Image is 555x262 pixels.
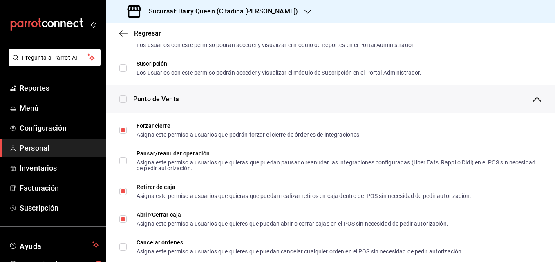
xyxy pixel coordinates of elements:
[137,61,421,67] div: Suscripción
[134,29,161,37] span: Regresar
[20,122,99,133] span: Configuración
[20,162,99,173] span: Inventarios
[9,49,101,66] button: Pregunta a Parrot AI
[137,70,421,75] div: Los usuarios con este permiso podrán acceder y visualizar el módulo de Suscripción en el Portal A...
[137,212,448,218] div: Abrir/Cerrar caja
[142,7,298,16] h3: Sucursal: Dairy Queen (Citadina [PERSON_NAME])
[20,240,89,250] span: Ayuda
[20,102,99,113] span: Menú
[137,249,463,254] div: Asigna este permiso a usuarios que quieres que puedan cancelar cualquier orden en el POS sin nece...
[20,182,99,193] span: Facturación
[20,142,99,153] span: Personal
[137,151,535,156] div: Pausar/reanudar operación
[137,123,361,129] div: Forzar cierre
[6,59,101,68] a: Pregunta a Parrot AI
[22,53,88,62] span: Pregunta a Parrot AI
[119,29,161,37] button: Regresar
[137,184,471,190] div: Retirar de caja
[137,132,361,138] div: Asigna este permiso a usuarios que podrán forzar el cierre de órdenes de integraciones.
[137,42,415,48] div: Los usuarios con este permiso podrán acceder y visualizar el módulo de Reportes en el Portal Admi...
[137,160,535,171] div: Asigna este permiso a usuarios que quieras que puedan pausar o reanudar las integraciones configu...
[20,82,99,93] span: Reportes
[137,240,463,245] div: Cancelar órdenes
[20,202,99,213] span: Suscripción
[137,193,471,199] div: Asigna este permiso a usuarios que quieras que puedan realizar retiros en caja dentro del POS sin...
[137,221,448,226] div: Asigna este permiso a usuarios que quieres que puedan abrir o cerrar cajas en el POS sin necesida...
[133,94,179,104] span: Punto de Venta
[90,21,96,28] button: open_drawer_menu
